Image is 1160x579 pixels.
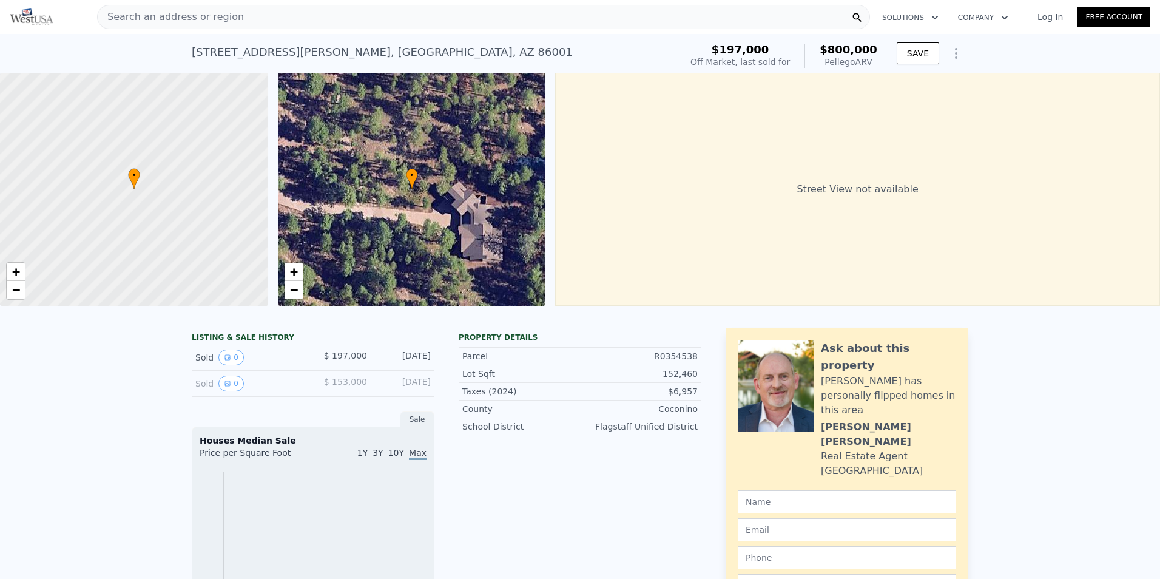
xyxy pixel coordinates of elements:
div: Houses Median Sale [200,435,427,447]
span: − [12,282,20,297]
div: [PERSON_NAME] [PERSON_NAME] [821,420,956,449]
a: Zoom out [285,281,303,299]
div: Sold [195,376,303,391]
span: − [289,282,297,297]
div: • [128,168,140,189]
span: 1Y [357,448,368,458]
span: 10Y [388,448,404,458]
div: • [406,168,418,189]
span: + [289,264,297,279]
div: Street View not available [555,73,1160,306]
div: [STREET_ADDRESS][PERSON_NAME] , [GEOGRAPHIC_DATA] , AZ 86001 [192,44,573,61]
span: 3Y [373,448,383,458]
span: • [128,170,140,181]
span: $800,000 [820,43,877,56]
button: View historical data [218,350,244,365]
div: Taxes (2024) [462,385,580,398]
a: Log In [1023,11,1077,23]
div: Price per Square Foot [200,447,313,466]
div: Off Market, last sold for [690,56,790,68]
input: Email [738,518,956,541]
span: • [406,170,418,181]
div: Flagstaff Unified District [580,421,698,433]
button: Solutions [872,7,948,29]
div: School District [462,421,580,433]
a: Zoom out [7,281,25,299]
button: View historical data [218,376,244,391]
div: Property details [459,333,701,342]
button: Show Options [944,41,968,66]
div: Real Estate Agent [821,449,908,464]
a: Zoom in [285,263,303,281]
div: 152,460 [580,368,698,380]
span: $197,000 [712,43,769,56]
div: Parcel [462,350,580,362]
div: Pellego ARV [820,56,877,68]
a: Zoom in [7,263,25,281]
div: [DATE] [377,376,431,391]
div: Coconino [580,403,698,415]
img: Pellego [10,8,53,25]
div: LISTING & SALE HISTORY [192,333,434,345]
div: [GEOGRAPHIC_DATA] [821,464,923,478]
div: [DATE] [377,350,431,365]
span: Max [409,448,427,460]
div: R0354538 [580,350,698,362]
span: $ 153,000 [324,377,367,387]
div: Ask about this property [821,340,956,374]
span: + [12,264,20,279]
span: $ 197,000 [324,351,367,361]
div: County [462,403,580,415]
div: Lot Sqft [462,368,580,380]
a: Free Account [1077,7,1150,27]
div: Sale [400,411,434,427]
input: Name [738,490,956,513]
span: Search an address or region [98,10,244,24]
button: SAVE [897,42,939,64]
div: $6,957 [580,385,698,398]
button: Company [948,7,1018,29]
input: Phone [738,546,956,569]
div: Sold [195,350,303,365]
div: [PERSON_NAME] has personally flipped homes in this area [821,374,956,418]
